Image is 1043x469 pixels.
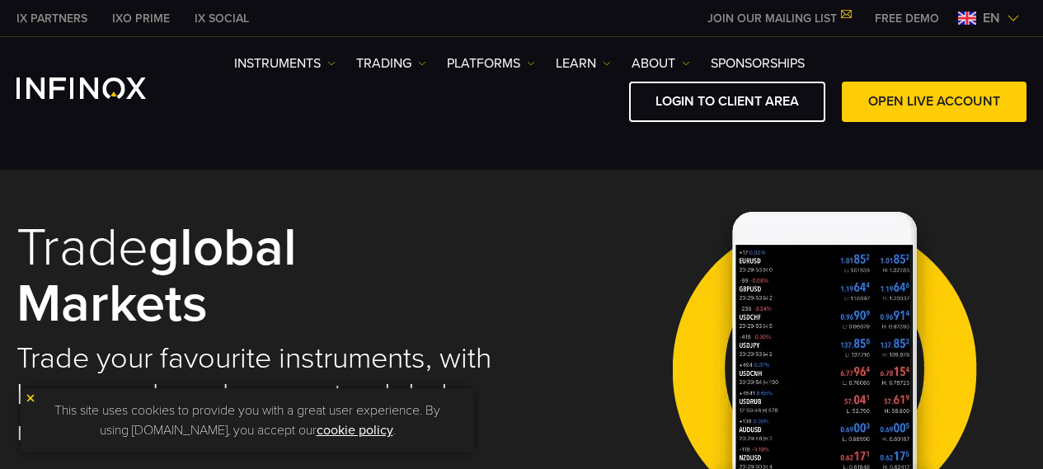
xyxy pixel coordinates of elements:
[447,54,535,73] a: PLATFORMS
[862,10,951,27] a: INFINOX MENU
[16,215,297,336] strong: global markets
[16,220,501,333] h1: Trade
[629,82,825,122] a: LOGIN TO CLIENT AREA
[842,82,1027,122] a: OPEN LIVE ACCOUNT
[234,54,336,73] a: Instruments
[556,54,611,73] a: Learn
[16,340,501,449] h2: Trade your favourite instruments, with low spreads and access to global markets
[16,77,185,99] a: INFINOX Logo
[29,396,466,444] p: This site uses cookies to provide you with a great user experience. By using [DOMAIN_NAME], you a...
[182,10,261,27] a: INFINOX
[356,54,426,73] a: TRADING
[100,10,182,27] a: INFINOX
[317,422,393,439] a: cookie policy
[695,12,862,26] a: JOIN OUR MAILING LIST
[711,54,805,73] a: SPONSORSHIPS
[25,392,36,404] img: yellow close icon
[976,8,1007,28] span: en
[4,10,100,27] a: INFINOX
[632,54,690,73] a: ABOUT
